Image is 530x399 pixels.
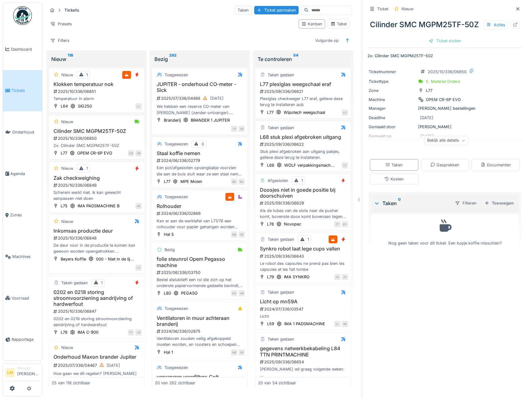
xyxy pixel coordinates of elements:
span: Dashboard [11,46,40,52]
div: Ticketnummer [369,69,416,75]
div: Manager [369,105,416,111]
div: 1 [301,178,303,184]
div: Gemaakt door [369,124,416,130]
div: Kan er aan de werktafel van L71/78 een rolhouder voor papier gehangen worden zoals op L71/72 (zie... [155,218,245,230]
sup: 118 [68,55,73,63]
div: LL [334,321,341,327]
div: GE [342,321,348,327]
div: JV [342,274,348,280]
div: Bezig [164,247,175,253]
div: Acties [483,20,508,29]
div: MD [231,349,237,356]
div: Bestel alstublieft een rol die zich op het onderste papiervormende gedeelte bevindt, onze rol is ... [155,277,245,289]
span: Voorraad [12,295,40,301]
div: 2024/06/336/02779 [156,158,245,164]
div: Documenten [481,162,511,168]
div: [DATE] [420,115,433,121]
div: L64 [61,103,68,109]
div: Ticket [377,6,388,12]
div: Toegewezen [164,194,188,200]
div: Kanban [301,21,322,27]
div: 0202 en 0218 storing stroomvoorziening aandrijving of hardwarefout [52,316,142,328]
div: GE [239,231,245,238]
div: Taken [374,199,450,207]
h3: Cilinder SMC MGPM25TF-50Z [52,128,142,134]
div: 2025/09/336/06654 [259,359,348,365]
div: L80 [164,290,171,296]
div: Taken gedaan [268,236,294,242]
div: 20 van 54 zichtbaar [258,380,296,386]
div: OPEM CR-6P EVO [77,150,112,156]
div: [DATE] [107,362,120,368]
div: Taken [235,6,252,15]
div: Taken gedaan [268,72,294,78]
sup: 262 [169,55,177,63]
h3: Staal koffie nemen [155,150,245,156]
div: L78 [61,329,68,335]
div: Ticket aanmaken [254,6,299,14]
div: 1 [86,165,88,171]
div: van hal 2 en hal 5 [155,388,245,394]
span: Onderhoud [12,129,40,135]
div: Taken gedaan [268,125,294,131]
div: IS [334,274,341,280]
div: L75 [61,203,68,209]
div: 2025/07/336/04466 [156,94,245,102]
h3: Inkomsas productie deur [52,228,142,234]
div: 000 - Niet in de lij... [96,256,134,262]
div: AE [135,203,142,209]
div: [PERSON_NAME] wil graag volgende weten: - bekabeling: gelabelled, waar afgemonteerd (begin/einde)... [258,366,348,378]
div: 2025/09/336/06621 [259,88,348,94]
div: Zone [369,88,416,93]
div: Toegewezen [164,72,188,78]
div: LC [342,162,348,169]
div: Cilinder SMC MGPM25TF-50Z [367,17,522,33]
div: BRANDER 1 JUPITER [191,117,230,123]
div: L77 [426,88,432,93]
div: Nieuw [61,119,73,125]
h3: Synkro robot laat lege cups vallen [258,246,348,252]
div: KV [342,221,348,227]
a: Voorraad [3,277,42,319]
div: De deur voor in de productie te komen kan gewoon worden opengetrokken. [PERSON_NAME] hier een opl... [52,242,142,254]
div: Tabel [331,21,347,27]
div: Taken [385,162,403,168]
div: Bezig [154,55,245,63]
div: [DATE] [210,95,224,101]
div: JD [135,329,142,336]
div: Te controleren [258,55,348,63]
div: Taken gedaan [268,336,294,342]
h3: Ventilatoren in muur achteraan branderij [155,315,245,327]
div: IMA 1 PADSMACHINE [284,321,325,327]
div: [PERSON_NAME] bestellingen [369,105,521,111]
sup: 54 [293,55,298,63]
div: GE [239,349,245,356]
div: Een pot/afgesloten opvangbakje voorzien die aan de buis sluit waar ze een staal nemen van de MPE ... [155,165,245,177]
div: Plexiglas checkweger L77 eraf, gelieve deze terug te installeren aub [258,96,348,108]
div: 2025/06/336/03750 [156,270,245,275]
div: FT [128,329,134,336]
div: Novopac [284,221,301,227]
h3: Doosjes niet in goede positie bij doorschuiven [258,187,348,199]
li: LM [5,368,15,377]
div: IMA PADSMACHINE B [78,203,119,209]
div: Nieuw [61,165,73,171]
div: 2x: Cilinder SMC MGPM25TF-50Z [52,143,142,149]
div: Nog geen taken voor dit ticket. Een kopje koffie misschien? [375,217,515,246]
div: Le robot des capsules ne prend pas bien les capsules et les fait tombe [258,260,348,272]
h3: folie steunrol Opem Pegasso machine [155,256,245,268]
div: Toegewezen [164,365,188,371]
div: Filteren [452,199,479,208]
span: Machines [12,254,40,260]
div: Toevoegen [482,199,516,207]
div: AB [239,290,245,296]
h3: vervangen voorfilters Colt [155,374,245,380]
div: Nieuw [61,345,73,351]
strong: Tickets [62,7,82,13]
div: 3 [201,141,204,147]
div: Stuk plexi afgebroken aan uitgang pakjes, gelieve deze terug te installeren. [258,149,348,160]
div: Licht [258,313,348,319]
div: Toegewezen [164,141,188,147]
div: Hoe gaan we dit regelen? [PERSON_NAME] wil voorlopig niet komen owv een lopende rechtzaak. Laatst... [52,371,142,382]
div: GE [239,126,245,132]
